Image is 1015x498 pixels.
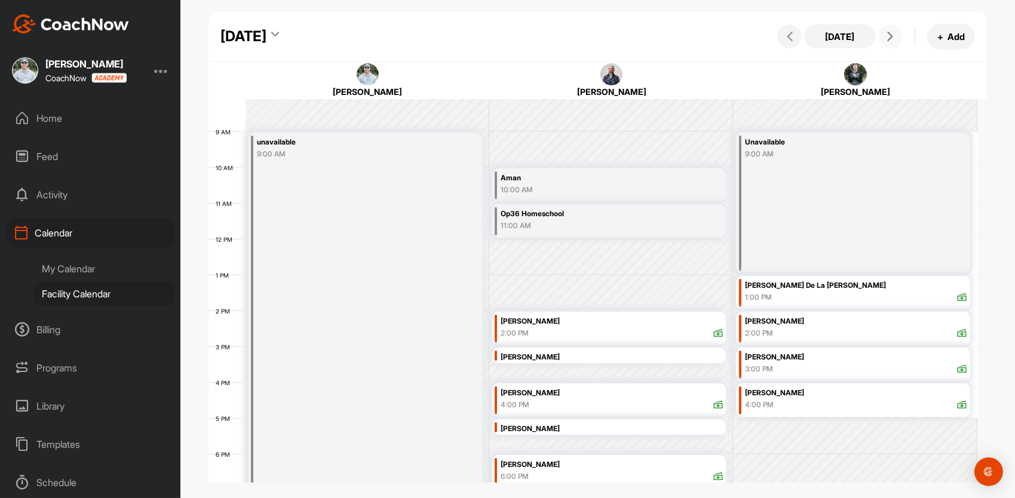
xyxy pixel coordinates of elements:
div: 2 PM [208,308,242,315]
div: [DATE] [220,26,266,47]
div: 10:00 AM [501,185,683,195]
div: Open Intercom Messenger [974,457,1003,486]
div: Feed [7,142,175,171]
img: square_66c043b81892fb9acf2b9d89827f1db4.jpg [600,63,623,86]
div: Home [7,103,175,133]
div: Schedule [7,468,175,497]
div: [PERSON_NAME] [501,458,723,472]
div: Op36 Homeschool [501,207,683,221]
span: + [937,30,943,43]
div: [PERSON_NAME] [266,85,469,98]
div: 4:00 PM [745,399,774,410]
img: CoachNow acadmey [91,73,127,83]
div: [PERSON_NAME] [501,422,723,436]
div: 3:00 PM [745,364,773,374]
div: [PERSON_NAME] [501,315,723,328]
div: 4:00 PM [501,399,529,410]
div: 6 PM [208,451,242,458]
img: square_adad4a8ce3c101e533b4eff1514db094.jpg [12,57,38,84]
div: [PERSON_NAME] [745,351,968,364]
div: My Calendar [33,256,175,281]
div: Unavailable [745,136,928,149]
div: Activity [7,180,175,210]
div: Billing [7,315,175,345]
div: CoachNow [45,73,127,83]
div: 9:00 AM [257,149,440,159]
div: 2:00 PM [745,328,773,339]
div: [PERSON_NAME] De La [PERSON_NAME] [745,279,968,293]
div: [PERSON_NAME] [510,85,713,98]
div: Library [7,391,175,421]
div: [PERSON_NAME] [745,386,968,400]
div: 11:00 AM [501,220,683,231]
div: 10 AM [208,164,245,171]
button: [DATE] [804,24,876,48]
div: Calendar [7,218,175,248]
div: Facility Calendar [33,281,175,306]
div: 3 PM [208,343,242,351]
div: 1:00 PM [745,292,772,303]
div: [PERSON_NAME] [501,351,723,364]
div: 9 AM [208,128,243,136]
button: +Add [927,24,975,50]
div: Programs [7,353,175,383]
div: 11 AM [208,200,244,207]
div: unavailable [257,136,440,149]
div: Templates [7,429,175,459]
div: 1 PM [208,272,241,279]
div: 9:00 AM [745,149,928,159]
div: [PERSON_NAME] [754,85,957,98]
img: square_adad4a8ce3c101e533b4eff1514db094.jpg [357,63,379,86]
div: 4 PM [208,379,242,386]
div: 12 PM [208,236,244,243]
div: 2:00 PM [501,328,529,339]
div: 6:00 PM [501,471,529,482]
div: [PERSON_NAME] [501,386,723,400]
img: square_6b9678ac0332efa077430344a58a4bb9.jpg [844,63,867,86]
div: [PERSON_NAME] [745,315,968,328]
img: CoachNow [12,14,129,33]
div: [PERSON_NAME] [45,59,127,69]
div: 5 PM [208,415,242,422]
div: Aman [501,171,683,185]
